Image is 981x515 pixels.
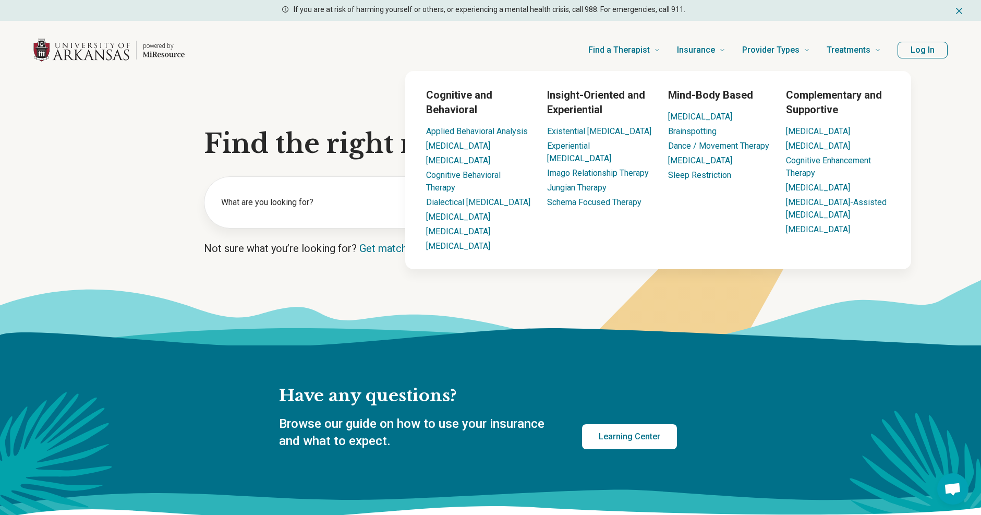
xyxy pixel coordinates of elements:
[786,141,850,151] a: [MEDICAL_DATA]
[786,224,850,234] a: [MEDICAL_DATA]
[827,29,881,71] a: Treatments
[343,71,974,269] div: Treatments
[668,170,731,180] a: Sleep Restriction
[547,197,641,207] a: Schema Focused Therapy
[668,88,769,102] h3: Mind-Body Based
[786,88,890,117] h3: Complementary and Supportive
[204,241,778,256] p: Not sure what you’re looking for?
[279,415,557,450] p: Browse our guide on how to use your insurance and what to expect.
[582,424,677,449] a: Learning Center
[677,29,725,71] a: Insurance
[426,197,530,207] a: Dialectical [MEDICAL_DATA]
[786,183,850,193] a: [MEDICAL_DATA]
[937,473,968,505] div: Open chat
[742,29,810,71] a: Provider Types
[588,29,660,71] a: Find a Therapist
[426,212,490,222] a: [MEDICAL_DATA]
[33,33,185,67] a: Home page
[547,88,651,117] h3: Insight-Oriented and Experiential
[786,155,871,178] a: Cognitive Enhancement Therapy
[588,43,650,57] span: Find a Therapist
[279,385,677,407] h2: Have any questions?
[668,126,717,136] a: Brainspotting
[668,155,732,165] a: [MEDICAL_DATA]
[547,168,649,178] a: Imago Relationship Therapy
[143,42,185,50] p: powered by
[786,126,850,136] a: [MEDICAL_DATA]
[426,170,501,193] a: Cognitive Behavioral Therapy
[668,112,732,122] a: [MEDICAL_DATA]
[426,226,490,236] a: [MEDICAL_DATA]
[426,126,528,136] a: Applied Behavioral Analysis
[426,88,530,117] h3: Cognitive and Behavioral
[426,155,490,165] a: [MEDICAL_DATA]
[898,42,948,58] button: Log In
[668,141,769,151] a: Dance / Movement Therapy
[547,141,611,163] a: Experiential [MEDICAL_DATA]
[786,197,887,220] a: [MEDICAL_DATA]-Assisted [MEDICAL_DATA]
[742,43,800,57] span: Provider Types
[677,43,715,57] span: Insurance
[827,43,870,57] span: Treatments
[426,141,490,151] a: [MEDICAL_DATA]
[221,196,396,209] label: What are you looking for?
[547,183,607,193] a: Jungian Therapy
[426,241,490,251] a: [MEDICAL_DATA]
[204,128,778,160] h1: Find the right mental health care for you
[294,4,685,15] p: If you are at risk of harming yourself or others, or experiencing a mental health crisis, call 98...
[954,4,964,17] button: Dismiss
[547,126,651,136] a: Existential [MEDICAL_DATA]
